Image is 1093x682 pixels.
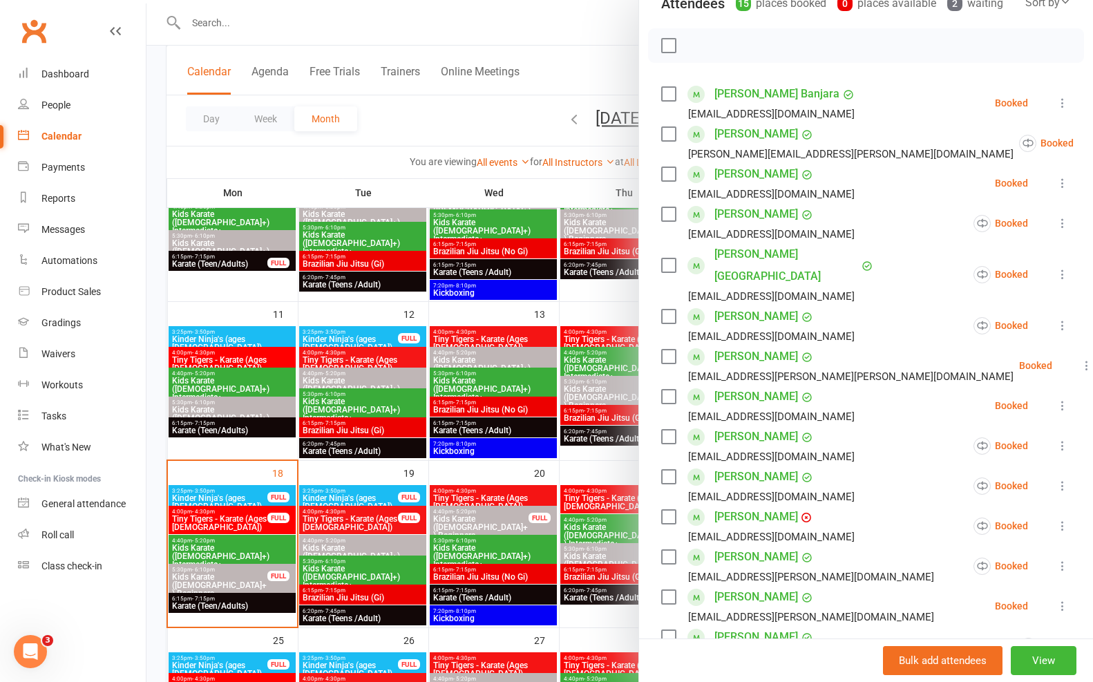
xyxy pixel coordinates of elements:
[714,546,798,568] a: [PERSON_NAME]
[41,498,126,509] div: General attendance
[41,68,89,79] div: Dashboard
[18,59,146,90] a: Dashboard
[41,193,75,204] div: Reports
[688,105,855,123] div: [EMAIL_ADDRESS][DOMAIN_NAME]
[18,276,146,307] a: Product Sales
[973,215,1028,232] div: Booked
[42,635,53,646] span: 3
[688,145,1014,163] div: [PERSON_NAME][EMAIL_ADDRESS][PERSON_NAME][DOMAIN_NAME]
[973,477,1028,495] div: Booked
[41,442,91,453] div: What's New
[714,243,858,287] a: [PERSON_NAME][GEOGRAPHIC_DATA]
[688,287,855,305] div: [EMAIL_ADDRESS][DOMAIN_NAME]
[41,410,66,421] div: Tasks
[18,152,146,183] a: Payments
[995,98,1028,108] div: Booked
[714,305,798,328] a: [PERSON_NAME]
[41,255,97,266] div: Automations
[688,488,855,506] div: [EMAIL_ADDRESS][DOMAIN_NAME]
[714,466,798,488] a: [PERSON_NAME]
[41,224,85,235] div: Messages
[18,121,146,152] a: Calendar
[41,100,70,111] div: People
[18,90,146,121] a: People
[1019,135,1074,152] div: Booked
[688,225,855,243] div: [EMAIL_ADDRESS][DOMAIN_NAME]
[995,601,1028,611] div: Booked
[714,426,798,448] a: [PERSON_NAME]
[18,245,146,276] a: Automations
[41,529,74,540] div: Roll call
[1019,361,1052,370] div: Booked
[688,328,855,345] div: [EMAIL_ADDRESS][DOMAIN_NAME]
[41,286,101,297] div: Product Sales
[973,437,1028,455] div: Booked
[41,162,85,173] div: Payments
[14,635,47,668] iframe: Intercom live chat
[714,506,798,528] a: [PERSON_NAME]
[688,528,855,546] div: [EMAIL_ADDRESS][DOMAIN_NAME]
[18,339,146,370] a: Waivers
[973,518,1028,535] div: Booked
[714,386,798,408] a: [PERSON_NAME]
[714,163,798,185] a: [PERSON_NAME]
[18,489,146,520] a: General attendance kiosk mode
[995,178,1028,188] div: Booked
[995,401,1028,410] div: Booked
[18,307,146,339] a: Gradings
[1020,638,1074,655] div: Booked
[41,348,75,359] div: Waivers
[714,586,798,608] a: [PERSON_NAME]
[714,123,798,145] a: [PERSON_NAME]
[41,560,102,571] div: Class check-in
[688,448,855,466] div: [EMAIL_ADDRESS][DOMAIN_NAME]
[18,401,146,432] a: Tasks
[1011,646,1076,675] button: View
[18,551,146,582] a: Class kiosk mode
[883,646,1002,675] button: Bulk add attendees
[18,520,146,551] a: Roll call
[18,432,146,463] a: What's New
[714,626,798,648] a: [PERSON_NAME]
[688,568,934,586] div: [EMAIL_ADDRESS][PERSON_NAME][DOMAIN_NAME]
[688,368,1014,386] div: [EMAIL_ADDRESS][PERSON_NAME][PERSON_NAME][DOMAIN_NAME]
[714,83,839,105] a: [PERSON_NAME] Banjara
[973,558,1028,575] div: Booked
[17,14,51,48] a: Clubworx
[688,608,934,626] div: [EMAIL_ADDRESS][PERSON_NAME][DOMAIN_NAME]
[18,183,146,214] a: Reports
[18,370,146,401] a: Workouts
[688,185,855,203] div: [EMAIL_ADDRESS][DOMAIN_NAME]
[18,214,146,245] a: Messages
[41,317,81,328] div: Gradings
[41,131,82,142] div: Calendar
[714,203,798,225] a: [PERSON_NAME]
[973,317,1028,334] div: Booked
[714,345,798,368] a: [PERSON_NAME]
[688,408,855,426] div: [EMAIL_ADDRESS][DOMAIN_NAME]
[41,379,83,390] div: Workouts
[973,266,1028,283] div: Booked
